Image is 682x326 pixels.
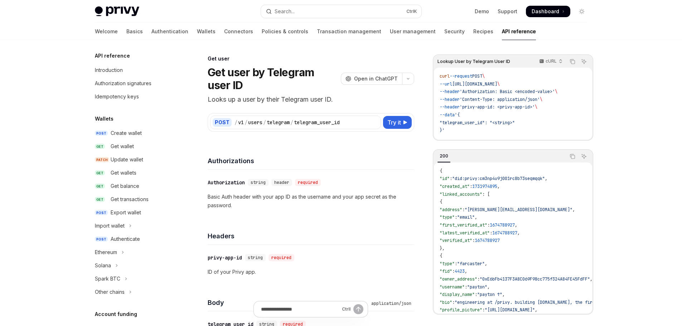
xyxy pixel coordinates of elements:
[579,57,589,66] button: Ask AI
[111,195,149,204] div: Get transactions
[269,254,294,261] div: required
[492,230,517,236] span: 1674788927
[545,176,547,181] span: ,
[440,261,455,267] span: "type"
[455,268,465,274] span: 4423
[480,276,590,282] span: "0xE6bFb4137F3A8C069F98cc775f324A84FE45FdFF"
[546,58,557,64] p: cURL
[482,307,485,313] span: :
[455,112,460,118] span: '{
[95,23,118,40] a: Welcome
[111,208,141,217] div: Export wallet
[440,168,442,174] span: {
[89,77,181,90] a: Authorization signatures
[460,104,535,110] span: 'privy-app-id: <privy-app-id>'
[440,73,450,79] span: curl
[440,199,442,205] span: {
[208,55,414,62] div: Get user
[213,118,232,127] div: POST
[487,222,490,228] span: :
[208,179,245,186] div: Authorization
[440,127,445,133] span: }'
[89,246,181,259] button: Toggle Ethereum section
[274,180,289,185] span: header
[502,23,536,40] a: API reference
[540,97,542,102] span: \
[465,284,467,290] span: :
[95,222,125,230] div: Import wallet
[497,184,500,189] span: ,
[440,176,450,181] span: "id"
[95,274,120,283] div: Spark BTC
[452,81,497,87] span: [URL][DOMAIN_NAME]
[95,210,108,215] span: POST
[111,235,140,243] div: Authenticate
[532,8,559,15] span: Dashboard
[465,268,467,274] span: ,
[440,300,452,305] span: "bio"
[568,152,577,161] button: Copy the contents from the code block
[517,230,520,236] span: ,
[95,115,113,123] h5: Wallets
[89,90,181,103] a: Idempotency keys
[95,197,105,202] span: GET
[89,153,181,166] a: PATCHUpdate wallet
[470,184,472,189] span: :
[457,261,485,267] span: "farcaster"
[89,272,181,285] button: Toggle Spark BTC section
[89,140,181,153] a: GETGet wallet
[208,94,414,104] p: Looks up a user by their Telegram user ID.
[95,184,105,189] span: GET
[294,119,340,126] div: telegram_user_id
[208,268,414,276] p: ID of your Privy app.
[406,9,417,14] span: Ctrl K
[440,292,475,297] span: "display_name"
[475,214,477,220] span: ,
[111,182,139,190] div: Get balance
[475,292,477,297] span: :
[485,261,487,267] span: ,
[208,193,414,210] p: Basic Auth header with your app ID as the username and your app secret as the password.
[261,301,339,317] input: Ask a question...
[475,8,489,15] a: Demo
[111,155,143,164] div: Update wallet
[111,169,136,177] div: Get wallets
[450,176,452,181] span: :
[208,298,368,307] h4: Body
[251,180,266,185] span: string
[440,104,460,110] span: --header
[555,89,557,94] span: \
[89,219,181,232] button: Toggle Import wallet section
[440,97,460,102] span: --header
[89,259,181,272] button: Toggle Solana section
[535,104,537,110] span: \
[95,170,105,176] span: GET
[440,222,487,228] span: "first_verified_at"
[126,23,143,40] a: Basics
[437,59,510,64] span: Lookup User by Telegram User ID
[95,66,123,74] div: Introduction
[89,233,181,245] a: POSTAuthenticate
[95,237,108,242] span: POST
[267,119,290,126] div: telegram
[472,238,475,243] span: :
[535,307,537,313] span: ,
[234,119,237,126] div: /
[262,23,308,40] a: Policies & controls
[208,231,414,241] h4: Headers
[440,191,482,197] span: "linked_accounts"
[452,176,545,181] span: "did:privy:cm3np4u9j001rc8b73seqmqqk"
[440,112,455,118] span: --data
[89,206,181,219] a: POSTExport wallet
[440,284,465,290] span: "username"
[452,268,455,274] span: :
[95,6,139,16] img: light logo
[440,245,445,251] span: },
[208,254,242,261] div: privy-app-id
[95,92,139,101] div: Idempotency keys
[354,75,398,82] span: Open in ChatGPT
[487,284,490,290] span: ,
[290,119,293,126] div: /
[317,23,381,40] a: Transaction management
[515,222,517,228] span: ,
